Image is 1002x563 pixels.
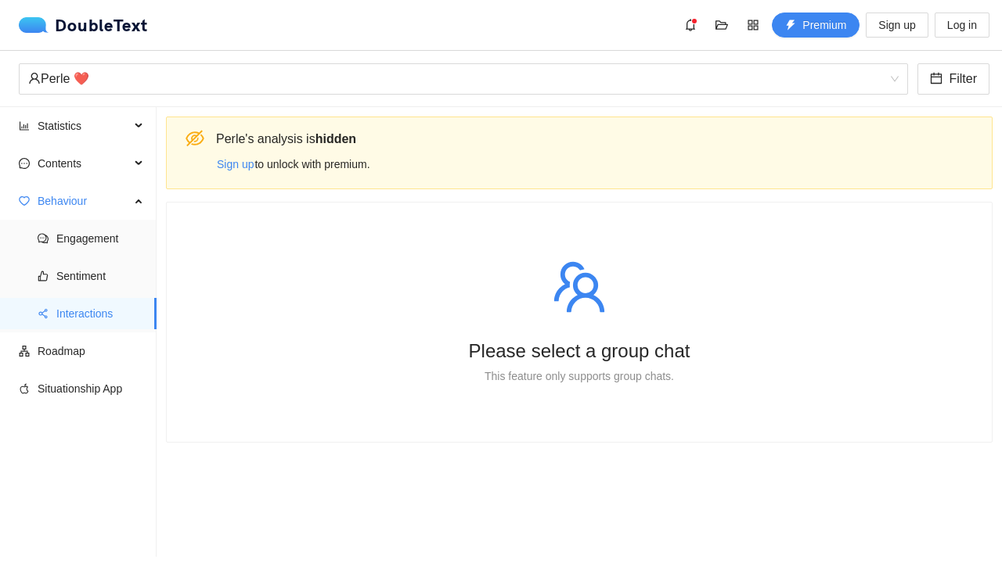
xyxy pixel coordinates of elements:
span: Log in [947,16,977,34]
span: apartment [19,346,30,357]
div: DoubleText [19,17,148,33]
span: thunderbolt [785,20,796,32]
button: appstore [741,13,766,38]
div: Perle ❤️ [28,64,885,94]
div: This feature only supports group chats. [211,368,948,385]
span: Engagement [56,223,144,254]
span: Statistics [38,110,130,142]
span: Contents [38,148,130,179]
div: Please select a group chat [211,334,948,368]
a: logoDoubleText [19,17,148,33]
span: Sentiment [56,260,144,292]
b: hidden [315,132,356,145]
button: bell [678,13,703,38]
span: share-alt [38,308,49,319]
span: calendar [930,72,943,87]
button: Sign up [866,13,928,38]
span: eye-invisible [186,129,204,148]
span: Perle 's analysis is [216,132,356,145]
span: bar-chart [19,120,30,131]
button: calendarFilter [917,63,989,95]
img: logo [19,17,55,33]
span: Perle ❤️ [28,64,899,94]
button: folder-open [709,13,734,38]
button: Log in [935,13,989,38]
span: Filter [949,69,977,88]
button: Sign up [216,152,254,177]
span: user [28,72,41,84]
span: bell [679,19,702,31]
div: to unlock with premium. [216,152,980,177]
span: apple [19,383,30,394]
span: folder-open [710,19,733,31]
span: Sign up [878,16,915,34]
span: appstore [741,19,765,31]
span: comment [38,233,49,244]
span: Premium [802,16,846,34]
span: message [19,158,30,169]
span: team [551,259,607,315]
span: like [38,271,49,281]
span: Sign up [217,156,254,173]
span: Behaviour [38,185,130,217]
span: Situationship App [38,373,144,404]
span: Roadmap [38,335,144,367]
span: Interactions [56,298,144,329]
span: heart [19,195,30,206]
button: thunderboltPremium [772,13,860,38]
